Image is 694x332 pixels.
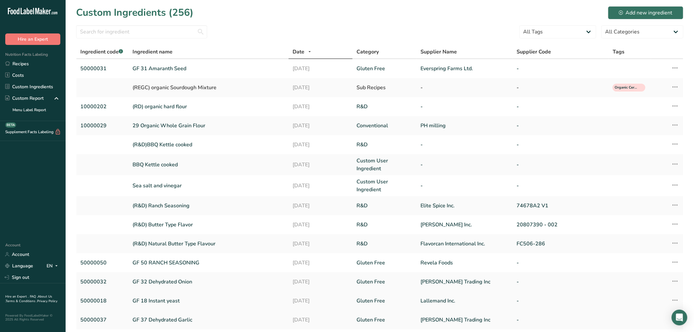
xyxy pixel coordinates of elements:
a: - [517,278,605,286]
a: 50000037 [80,316,125,324]
a: About Us . [5,294,52,303]
a: [DATE] [293,278,349,286]
div: Sub Recipes [357,84,413,92]
a: PH milling [421,122,509,130]
a: [DATE] [293,240,349,248]
span: Date [293,48,304,56]
a: [PERSON_NAME] Trading Inc [421,278,509,286]
button: Hire an Expert [5,33,60,45]
a: [PERSON_NAME] Trading Inc [421,316,509,324]
a: Lallemand Inc. [421,297,509,305]
div: EN [47,262,60,270]
a: GF 50 RANCH SEASONING [133,259,285,267]
a: Gluten Free [357,316,413,324]
a: Terms & Conditions . [6,299,37,303]
a: 10000029 [80,122,125,130]
a: R&D [357,141,413,149]
a: [DATE] [293,316,349,324]
div: - [517,84,605,92]
a: (R&D) Ranch Seasoning [133,202,285,210]
h1: Custom Ingredients (256) [76,5,194,20]
a: [DATE] [293,259,349,267]
a: Sea salt and vinegar [133,182,285,190]
a: [PERSON_NAME] Inc. [421,221,509,229]
a: (R&D)BBQ Kettle cooked [133,141,285,149]
a: R&D [357,103,413,111]
span: Organic Certified [615,85,638,91]
a: [DATE] [293,122,349,130]
a: Gluten Free [357,297,413,305]
a: Gluten Free [357,259,413,267]
a: [DATE] [293,103,349,111]
a: - [421,141,509,149]
span: Category [357,48,379,56]
span: Ingredient name [133,48,173,56]
span: Tags [613,48,624,56]
a: (RD) organic hard flour [133,103,285,111]
div: (REGC) organic Sourdough Mixture [133,84,285,92]
button: Add new ingredient [608,6,684,19]
input: Search for ingredient [76,25,207,38]
a: [DATE] [293,141,349,149]
div: Powered By FoodLabelMaker © 2025 All Rights Reserved [5,314,60,322]
span: Ingredient code [80,48,123,55]
a: [DATE] [293,221,349,229]
a: [DATE] [293,202,349,210]
div: Custom Report [5,95,44,102]
a: 50000031 [80,65,125,73]
div: - [421,84,509,92]
a: GF 32 Dehydrated Onion [133,278,285,286]
div: BETA [5,122,16,128]
a: Custom User Ingredient [357,157,413,173]
span: Supplier Code [517,48,551,56]
a: - [517,316,605,324]
a: BBQ Kettle cooked [133,161,285,169]
a: (R&D) Butter Type Flavor [133,221,285,229]
a: Hire an Expert . [5,294,29,299]
a: GF 18 Instant yeast [133,297,285,305]
a: Everspring Farms Ltd. [421,65,509,73]
a: 74678A2 V1 [517,202,605,210]
a: GF 31 Amaranth Seed [133,65,285,73]
a: [DATE] [293,65,349,73]
a: 50000018 [80,297,125,305]
div: Open Intercom Messenger [672,310,687,325]
a: - [517,297,605,305]
span: Supplier Name [421,48,457,56]
div: [DATE] [293,84,349,92]
a: Privacy Policy [37,299,57,303]
a: (R&D) Natural Butter Type Flavour [133,240,285,248]
a: Flavorcan International Inc. [421,240,509,248]
a: FAQ . [30,294,38,299]
a: Language [5,260,33,272]
a: - [517,103,605,111]
a: - [517,122,605,130]
a: GF 37 Dehydrated Garlic [133,316,285,324]
a: - [517,259,605,267]
a: - [517,141,605,149]
a: 10000202 [80,103,125,111]
a: [DATE] [293,161,349,169]
a: R&D [357,202,413,210]
a: Gluten Free [357,278,413,286]
a: FC506-286 [517,240,605,248]
a: Gluten Free [357,65,413,73]
a: 50000032 [80,278,125,286]
a: Elite Spice Inc. [421,202,509,210]
a: 29 Organic Whole Grain Flour [133,122,285,130]
a: - [517,161,605,169]
div: Add new ingredient [619,9,673,17]
a: [DATE] [293,182,349,190]
a: 20807390 - 002 [517,221,605,229]
a: [DATE] [293,297,349,305]
a: R&D [357,240,413,248]
a: Revela Foods [421,259,509,267]
a: - [421,182,509,190]
a: 50000050 [80,259,125,267]
a: - [421,161,509,169]
a: - [517,65,605,73]
a: Custom User Ingredient [357,178,413,194]
a: Conventional [357,122,413,130]
a: - [517,182,605,190]
a: - [421,103,509,111]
